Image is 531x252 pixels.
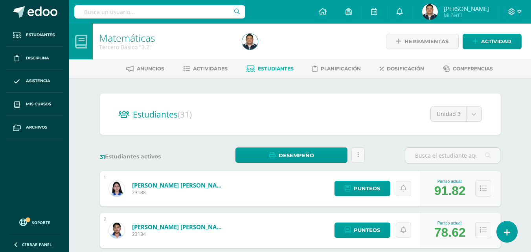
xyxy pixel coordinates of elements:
[26,55,49,61] span: Disciplina
[437,107,461,121] span: Unidad 3
[246,63,294,75] a: Estudiantes
[387,66,424,72] span: Dosificación
[99,32,233,43] h1: Matemáticas
[99,43,233,51] div: Tercero Básico '3.2'
[235,147,347,163] a: Desempeño
[354,181,380,196] span: Punteos
[334,223,390,238] a: Punteos
[26,32,55,38] span: Estudiantes
[6,70,63,93] a: Asistencia
[133,109,192,120] span: Estudiantes
[321,66,361,72] span: Planificación
[132,223,226,231] a: [PERSON_NAME] [PERSON_NAME]
[334,181,390,196] a: Punteos
[183,63,228,75] a: Actividades
[100,153,195,160] label: Estudiantes activos
[434,221,466,225] div: Punteo actual:
[193,66,228,72] span: Actividades
[104,175,107,180] div: 1
[434,184,466,198] div: 91.82
[312,63,361,75] a: Planificación
[132,231,226,237] span: 23134
[258,66,294,72] span: Estudiantes
[178,109,192,120] span: (31)
[126,63,164,75] a: Anuncios
[279,148,314,163] span: Desempeño
[26,101,51,107] span: Mis cursos
[422,4,438,20] img: a3a9f19ee43bbcd56829fa5bb79a4018.png
[132,181,226,189] a: [PERSON_NAME] [PERSON_NAME]
[6,93,63,116] a: Mis cursos
[444,12,489,18] span: Mi Perfil
[132,189,226,196] span: 23188
[100,153,105,160] span: 31
[6,116,63,139] a: Archivos
[443,63,493,75] a: Conferencias
[74,5,245,18] input: Busca un usuario...
[137,66,164,72] span: Anuncios
[109,181,125,197] img: 307c9e027df4434e382b57ad55b1fe1e.png
[9,217,60,227] a: Soporte
[453,66,493,72] span: Conferencias
[386,34,459,49] a: Herramientas
[104,217,107,222] div: 2
[6,47,63,70] a: Disciplina
[99,31,155,44] a: Matemáticas
[22,242,52,247] span: Cerrar panel
[444,5,489,13] span: [PERSON_NAME]
[354,223,380,237] span: Punteos
[434,179,466,184] div: Punteo actual:
[380,63,424,75] a: Dosificación
[242,34,258,50] img: a3a9f19ee43bbcd56829fa5bb79a4018.png
[32,220,50,225] span: Soporte
[26,78,50,84] span: Asistencia
[405,148,500,163] input: Busca el estudiante aquí...
[481,34,511,49] span: Actividad
[109,223,125,238] img: d473e558cc631242ba0664bd6ef2650e.png
[434,225,466,240] div: 78.62
[6,24,63,47] a: Estudiantes
[431,107,481,121] a: Unidad 3
[26,124,47,131] span: Archivos
[404,34,448,49] span: Herramientas
[463,34,522,49] a: Actividad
